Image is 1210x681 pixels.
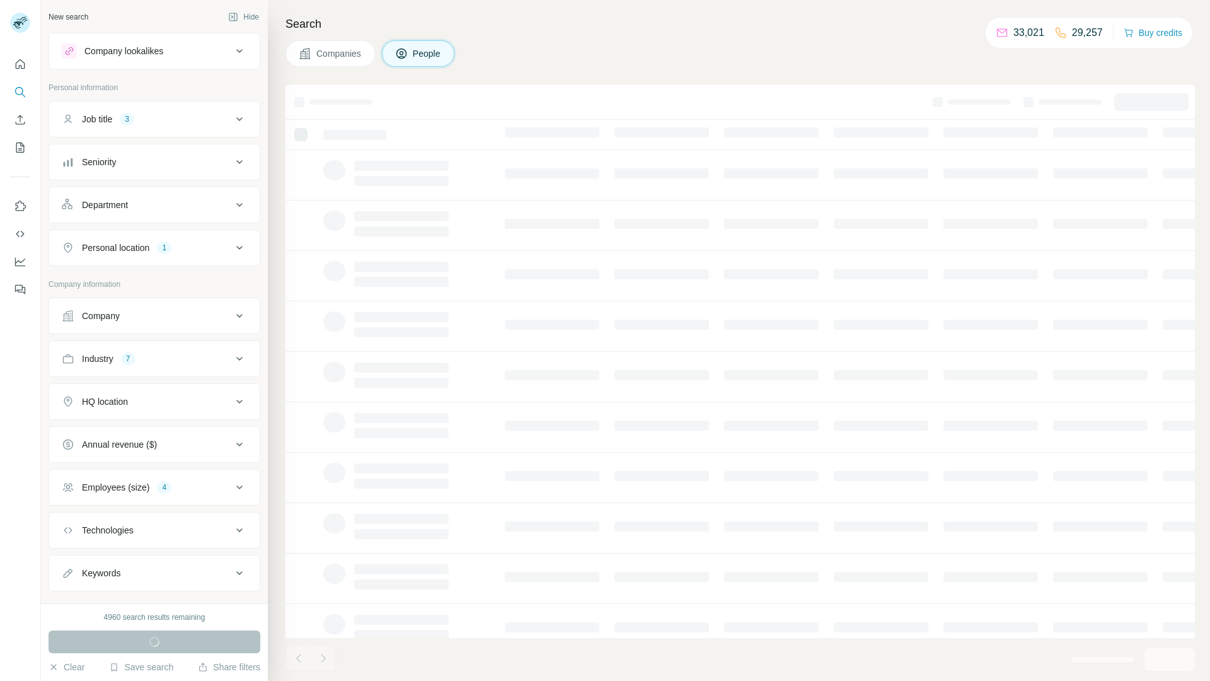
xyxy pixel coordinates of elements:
[10,136,30,159] button: My lists
[49,429,260,460] button: Annual revenue ($)
[316,47,362,60] span: Companies
[49,558,260,588] button: Keywords
[1124,24,1182,42] button: Buy credits
[157,242,171,253] div: 1
[82,567,120,579] div: Keywords
[49,11,88,23] div: New search
[104,612,205,623] div: 4960 search results remaining
[49,147,260,177] button: Seniority
[49,472,260,503] button: Employees (size)4
[219,8,268,26] button: Hide
[10,81,30,103] button: Search
[49,301,260,331] button: Company
[49,387,260,417] button: HQ location
[413,47,442,60] span: People
[82,481,149,494] div: Employees (size)
[49,344,260,374] button: Industry7
[10,108,30,131] button: Enrich CSV
[82,524,134,537] div: Technologies
[82,395,128,408] div: HQ location
[49,104,260,134] button: Job title3
[10,278,30,301] button: Feedback
[82,352,113,365] div: Industry
[285,15,1195,33] h4: Search
[1013,25,1044,40] p: 33,021
[49,36,260,66] button: Company lookalikes
[10,223,30,245] button: Use Surfe API
[82,199,128,211] div: Department
[120,113,134,125] div: 3
[10,250,30,273] button: Dashboard
[109,661,173,673] button: Save search
[10,195,30,218] button: Use Surfe on LinkedIn
[198,661,260,673] button: Share filters
[49,661,84,673] button: Clear
[82,310,120,322] div: Company
[82,242,149,254] div: Personal location
[82,438,157,451] div: Annual revenue ($)
[82,156,116,168] div: Seniority
[121,353,135,364] div: 7
[49,279,260,290] p: Company information
[49,190,260,220] button: Department
[157,482,171,493] div: 4
[82,113,112,125] div: Job title
[10,53,30,76] button: Quick start
[49,82,260,93] p: Personal information
[1072,25,1103,40] p: 29,257
[49,233,260,263] button: Personal location1
[49,515,260,545] button: Technologies
[84,45,163,57] div: Company lookalikes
